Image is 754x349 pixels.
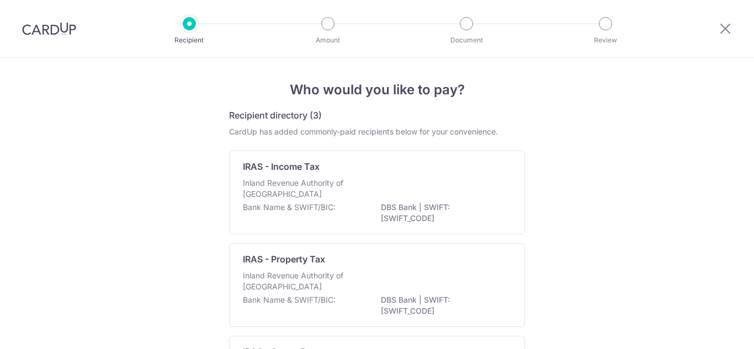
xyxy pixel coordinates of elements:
[565,35,646,46] p: Review
[381,294,505,316] p: DBS Bank | SWIFT: [SWIFT_CODE]
[22,22,76,35] img: CardUp
[381,202,505,224] p: DBS Bank | SWIFT: [SWIFT_CODE]
[287,35,369,46] p: Amount
[243,294,336,305] p: Bank Name & SWIFT/BIC:
[243,178,360,200] p: Inland Revenue Authority of [GEOGRAPHIC_DATA]
[229,126,525,137] div: CardUp has added commonly-paid recipients below for your convenience.
[229,109,322,122] h5: Recipient directory (3)
[426,35,507,46] p: Document
[243,270,360,292] p: Inland Revenue Authority of [GEOGRAPHIC_DATA]
[683,316,743,343] iframe: Opens a widget where you can find more information
[229,80,525,100] h4: Who would you like to pay?
[243,160,320,173] p: IRAS - Income Tax
[243,253,325,266] p: IRAS - Property Tax
[243,202,336,213] p: Bank Name & SWIFT/BIC:
[148,35,230,46] p: Recipient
